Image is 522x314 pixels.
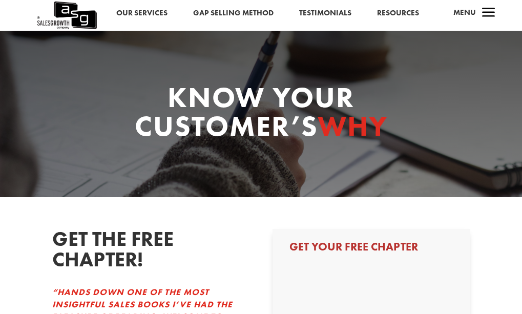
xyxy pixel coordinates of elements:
span: a [478,3,499,24]
span: Why [318,108,388,144]
a: Testimonials [299,7,351,20]
a: Our Services [116,7,168,20]
a: Resources [377,7,419,20]
span: Menu [453,7,476,17]
h2: GET THE FREE CHAPTER! [52,229,206,275]
h3: Get Your Free Chapter [289,241,453,258]
h1: Know your customer’s [67,83,456,145]
a: Gap Selling Method [193,7,274,20]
